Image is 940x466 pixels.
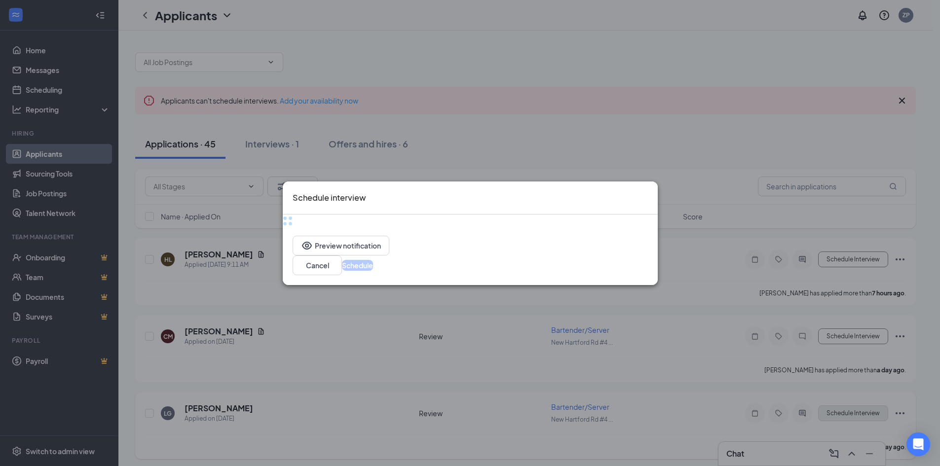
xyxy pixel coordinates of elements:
button: Cancel [293,255,342,275]
svg: Eye [301,239,313,251]
button: EyePreview notification [293,235,389,255]
div: Open Intercom Messenger [906,432,930,456]
h3: Schedule interview [293,191,366,204]
button: Schedule [342,259,373,270]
